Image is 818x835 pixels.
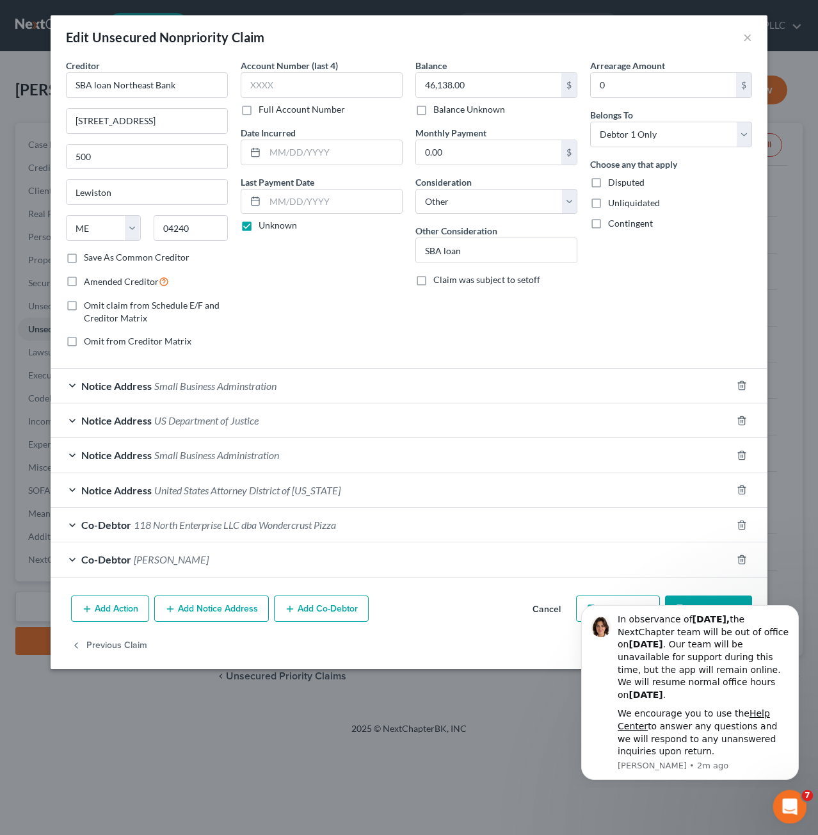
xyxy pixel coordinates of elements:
[84,336,191,346] span: Omit from Creditor Matrix
[522,597,571,622] button: Cancel
[590,158,677,171] label: Choose any that apply
[802,790,814,802] span: 7
[84,251,189,264] label: Save As Common Creditor
[241,175,314,189] label: Last Payment Date
[26,91,230,113] p: Hi there!
[67,109,227,133] input: Enter address...
[67,145,227,169] input: Apt, Suite, etc...
[106,432,150,441] span: Messages
[19,211,237,237] button: Search for help
[154,484,341,496] span: United States Attorney District of [US_STATE]
[608,218,653,229] span: Contingent
[66,60,100,71] span: Creditor
[81,380,152,392] span: Notice Address
[71,596,149,622] button: Add Action
[608,197,660,208] span: Unliquidated
[174,20,200,46] img: Profile image for James
[26,247,214,274] div: Statement of Financial Affairs - Payments Made in the Last 90 days
[154,215,229,241] input: Enter zip...
[71,632,147,659] button: Previous Claim
[125,20,151,46] img: Profile image for Lindsey
[416,238,577,263] input: Specify...
[591,73,736,97] input: 0.00
[415,175,472,189] label: Consideration
[26,218,104,231] span: Search for help
[241,72,403,98] input: XXXX
[259,103,345,116] label: Full Account Number
[154,380,277,392] span: Small Business Adminstration
[19,242,237,279] div: Statement of Financial Affairs - Payments Made in the Last 90 days
[590,109,633,120] span: Belongs To
[171,400,256,451] button: Help
[19,279,237,303] div: Attorney's Disclosure of Compensation
[220,20,243,44] div: Close
[608,177,645,188] span: Disputed
[433,103,505,116] label: Balance Unknown
[66,28,265,46] div: Edit Unsecured Nonpriority Claim
[26,161,214,175] div: Send us a message
[26,284,214,298] div: Attorney's Disclosure of Compensation
[150,20,175,46] img: Profile image for Emma
[19,303,237,327] div: Adding Income
[26,332,214,345] div: Amendments
[259,219,297,232] label: Unknown
[415,126,486,140] label: Monthly Payment
[84,300,220,323] span: Omit claim from Schedule E/F and Creditor Matrix
[66,72,228,98] input: Search creditor by name...
[134,553,209,565] span: [PERSON_NAME]
[84,276,159,287] span: Amended Creditor
[203,432,223,441] span: Help
[561,73,577,97] div: $
[81,553,131,565] span: Co-Debtor
[743,29,752,45] button: ×
[590,59,665,72] label: Arrearage Amount
[415,224,497,238] label: Other Consideration
[81,519,131,531] span: Co-Debtor
[736,73,751,97] div: $
[773,790,807,824] iframe: Intercom live chat
[154,414,259,426] span: US Department of Justice
[134,519,336,531] span: 118 North Enterprise LLC dba Wondercrust Pizza
[67,180,227,204] input: Enter city...
[265,140,402,165] input: MM/DD/YYYY
[28,432,57,441] span: Home
[241,59,338,72] label: Account Number (last 4)
[26,113,230,134] p: How can we help?
[19,327,237,350] div: Amendments
[154,449,279,461] span: Small Business Administration
[274,596,369,622] button: Add Co-Debtor
[81,484,152,496] span: Notice Address
[81,449,152,461] span: Notice Address
[416,140,561,165] input: 0.00
[85,400,170,451] button: Messages
[26,29,100,40] img: logo
[241,126,296,140] label: Date Incurred
[81,414,152,426] span: Notice Address
[13,150,243,199] div: Send us a messageWe typically reply in a few hours
[562,594,818,788] iframe: Intercom notifications message
[415,59,447,72] label: Balance
[265,190,402,214] input: MM/DD/YYYY
[26,308,214,321] div: Adding Income
[561,140,577,165] div: $
[416,73,561,97] input: 0.00
[26,175,214,188] div: We typically reply in a few hours
[433,274,540,285] span: Claim was subject to setoff
[154,596,269,622] button: Add Notice Address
